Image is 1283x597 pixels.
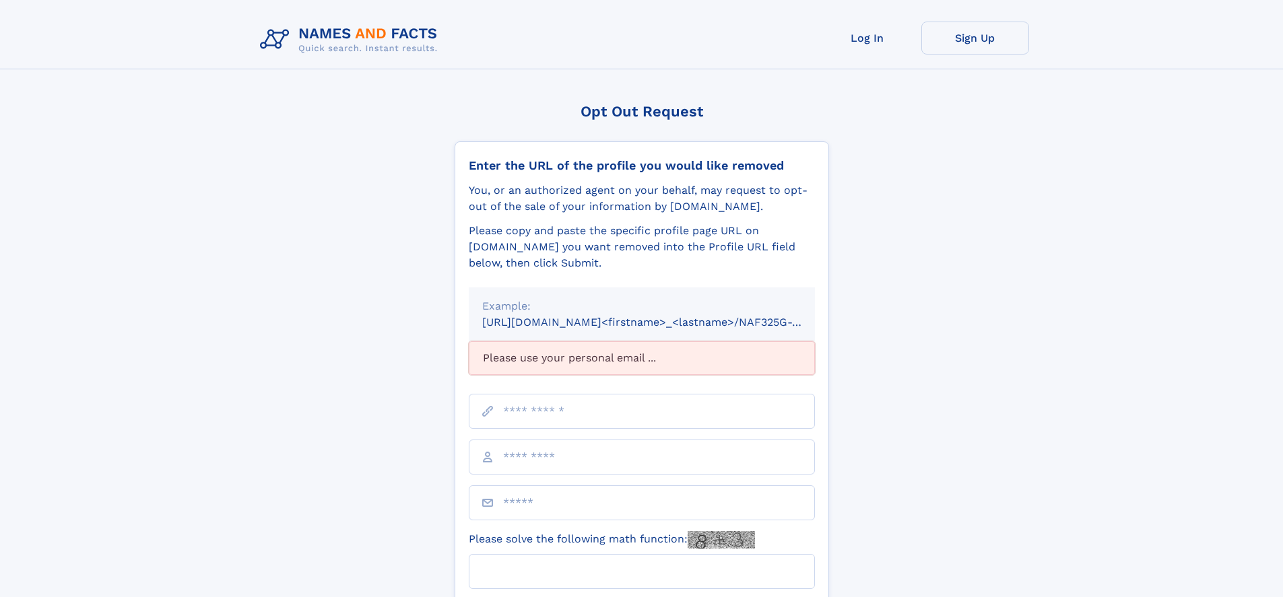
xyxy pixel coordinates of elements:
a: Log In [814,22,921,55]
small: [URL][DOMAIN_NAME]<firstname>_<lastname>/NAF325G-xxxxxxxx [482,316,841,328]
label: Please solve the following math function: [469,531,755,549]
div: Please use your personal email ... [469,341,815,375]
a: Sign Up [921,22,1029,55]
div: Please copy and paste the specific profile page URL on [DOMAIN_NAME] you want removed into the Pr... [469,223,815,271]
img: Logo Names and Facts [255,22,449,58]
div: Example: [482,298,801,314]
div: Enter the URL of the profile you would like removed [469,158,815,173]
div: You, or an authorized agent on your behalf, may request to opt-out of the sale of your informatio... [469,182,815,215]
div: Opt Out Request [455,103,829,120]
